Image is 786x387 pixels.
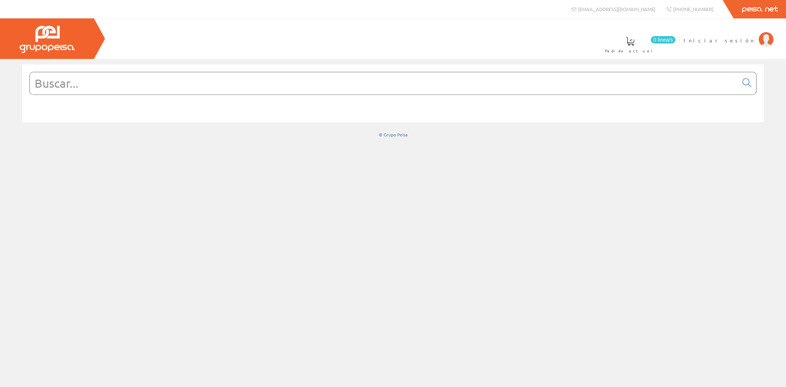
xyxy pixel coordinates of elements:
span: 0 línea/s [651,36,675,43]
a: Iniciar sesión [684,31,773,38]
img: Grupo Peisa [20,26,75,53]
span: [EMAIL_ADDRESS][DOMAIN_NAME] [578,6,655,12]
input: Buscar... [30,72,738,94]
div: © Grupo Peisa [22,132,764,138]
span: [PHONE_NUMBER] [673,6,713,12]
span: Pedido actual [605,47,655,55]
span: Iniciar sesión [684,36,755,44]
